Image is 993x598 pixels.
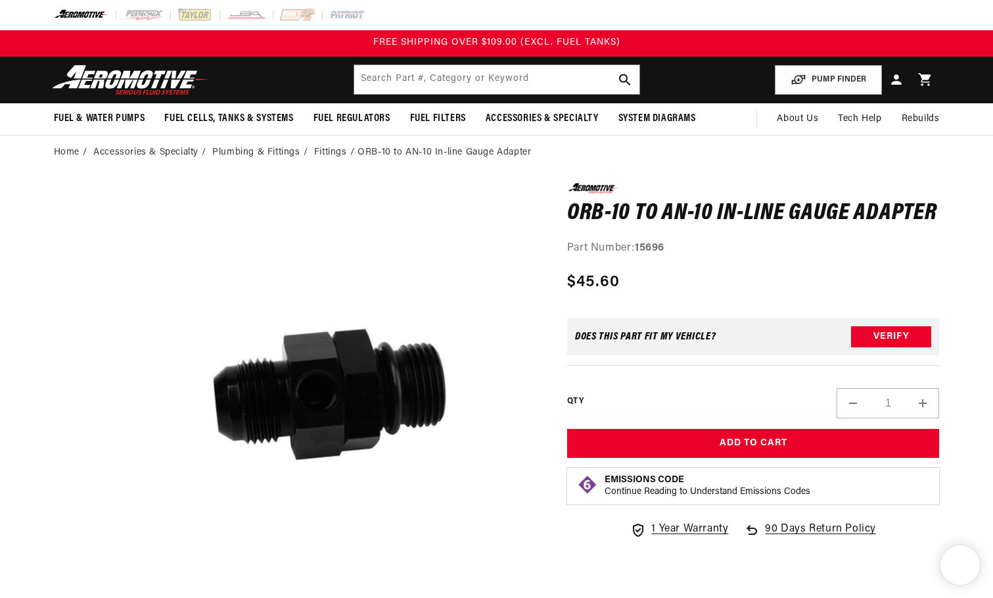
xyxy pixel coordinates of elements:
span: 90 Days Return Policy [765,521,876,551]
summary: Rebuilds [892,103,950,135]
a: Home [54,145,80,160]
button: search button [611,65,639,94]
summary: System Diagrams [609,103,706,134]
strong: 15696 [635,243,664,253]
a: Fittings [314,145,347,160]
span: Accessories & Specialty [486,112,599,126]
label: QTY [567,396,584,407]
summary: Tech Help [828,103,891,135]
summary: Accessories & Specialty [476,103,609,134]
span: Fuel Cells, Tanks & Systems [164,112,293,126]
span: $45.60 [567,270,620,294]
li: ORB-10 to AN-10 In-line Gauge Adapter [358,145,531,160]
li: Accessories & Specialty [93,145,209,160]
button: PUMP FINDER [775,65,882,95]
summary: Fuel & Water Pumps [44,103,155,134]
nav: breadcrumbs [54,145,940,160]
summary: Fuel Filters [400,103,476,134]
strong: Emissions Code [605,475,684,485]
a: 90 Days Return Policy [744,521,876,551]
img: Aeromotive [49,64,213,95]
button: Verify [851,326,931,347]
a: Plumbing & Fittings [212,145,300,160]
span: Rebuilds [902,112,940,126]
span: 1 Year Warranty [651,521,728,538]
button: Emissions CodeContinue Reading to Understand Emissions Codes [605,474,810,498]
p: Continue Reading to Understand Emissions Codes [605,486,810,498]
span: FREE SHIPPING OVER $109.00 (EXCL. FUEL TANKS) [373,37,620,47]
span: About Us [777,114,818,124]
button: Add to Cart [567,429,940,459]
input: Search by Part Number, Category or Keyword [354,65,639,94]
div: Does This part fit My vehicle? [575,332,716,342]
h1: ORB-10 to AN-10 In-line Gauge Adapter [567,203,940,224]
div: Part Number: [567,240,940,257]
a: 1 Year Warranty [630,521,728,538]
span: Tech Help [838,112,881,126]
span: System Diagrams [618,112,696,126]
a: About Us [767,103,828,135]
span: Fuel Filters [410,112,466,126]
span: Fuel Regulators [313,112,390,126]
summary: Fuel Cells, Tanks & Systems [154,103,303,134]
img: Emissions code [577,474,598,495]
summary: Fuel Regulators [304,103,400,134]
span: Fuel & Water Pumps [54,112,145,126]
